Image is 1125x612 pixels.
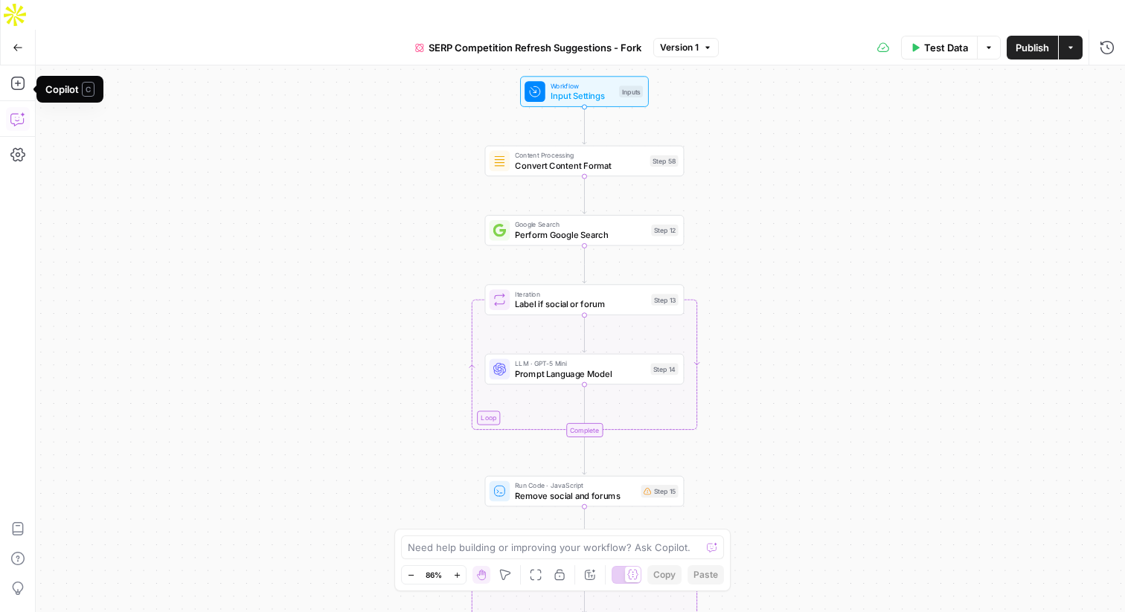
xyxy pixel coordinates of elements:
[82,82,94,97] span: C
[429,40,641,55] span: SERP Competition Refresh Suggestions - Fork
[485,76,685,106] div: WorkflowInput SettingsInputs
[687,565,724,584] button: Paste
[485,215,685,245] div: Google SearchPerform Google SearchStep 12
[551,90,615,103] span: Input Settings
[650,155,679,167] div: Step 58
[653,568,676,582] span: Copy
[485,354,685,384] div: LLM · GPT-5 MiniPrompt Language ModelStep 14
[583,437,586,474] g: Edge from step_13-iteration-end to step_15
[45,82,94,97] div: Copilot
[485,476,685,506] div: Run Code · JavaScriptRemove social and forumsStep 15
[641,485,678,497] div: Step 15
[485,423,685,437] div: Complete
[693,568,718,582] span: Paste
[406,36,650,59] button: SERP Competition Refresh Suggestions - Fork
[515,297,646,310] span: Label if social or forum
[660,41,699,54] span: Version 1
[583,506,586,544] g: Edge from step_15 to step_6
[651,225,678,236] div: Step 12
[1016,40,1049,55] span: Publish
[583,176,586,213] g: Edge from step_58 to step_12
[515,367,645,380] span: Prompt Language Model
[551,80,615,91] span: Workflow
[901,36,977,59] button: Test Data
[515,159,645,172] span: Convert Content Format
[583,107,586,144] g: Edge from start to step_58
[426,569,442,581] span: 86%
[650,364,678,376] div: Step 14
[515,150,645,161] span: Content Processing
[651,294,678,306] div: Step 13
[493,155,506,167] img: o3r9yhbrn24ooq0tey3lueqptmfj
[515,289,646,299] span: Iteration
[485,284,685,315] div: LoopIterationLabel if social or forumStep 13
[515,228,646,241] span: Perform Google Search
[583,245,586,283] g: Edge from step_12 to step_13
[566,423,603,437] div: Complete
[515,358,645,369] span: LLM · GPT-5 Mini
[619,86,643,97] div: Inputs
[515,489,635,502] span: Remove social and forums
[653,38,719,57] button: Version 1
[515,219,646,230] span: Google Search
[647,565,682,584] button: Copy
[1007,36,1058,59] button: Publish
[924,40,968,55] span: Test Data
[485,146,685,176] div: Content ProcessingConvert Content FormatStep 58
[583,315,586,352] g: Edge from step_13 to step_14
[515,480,635,491] span: Run Code · JavaScript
